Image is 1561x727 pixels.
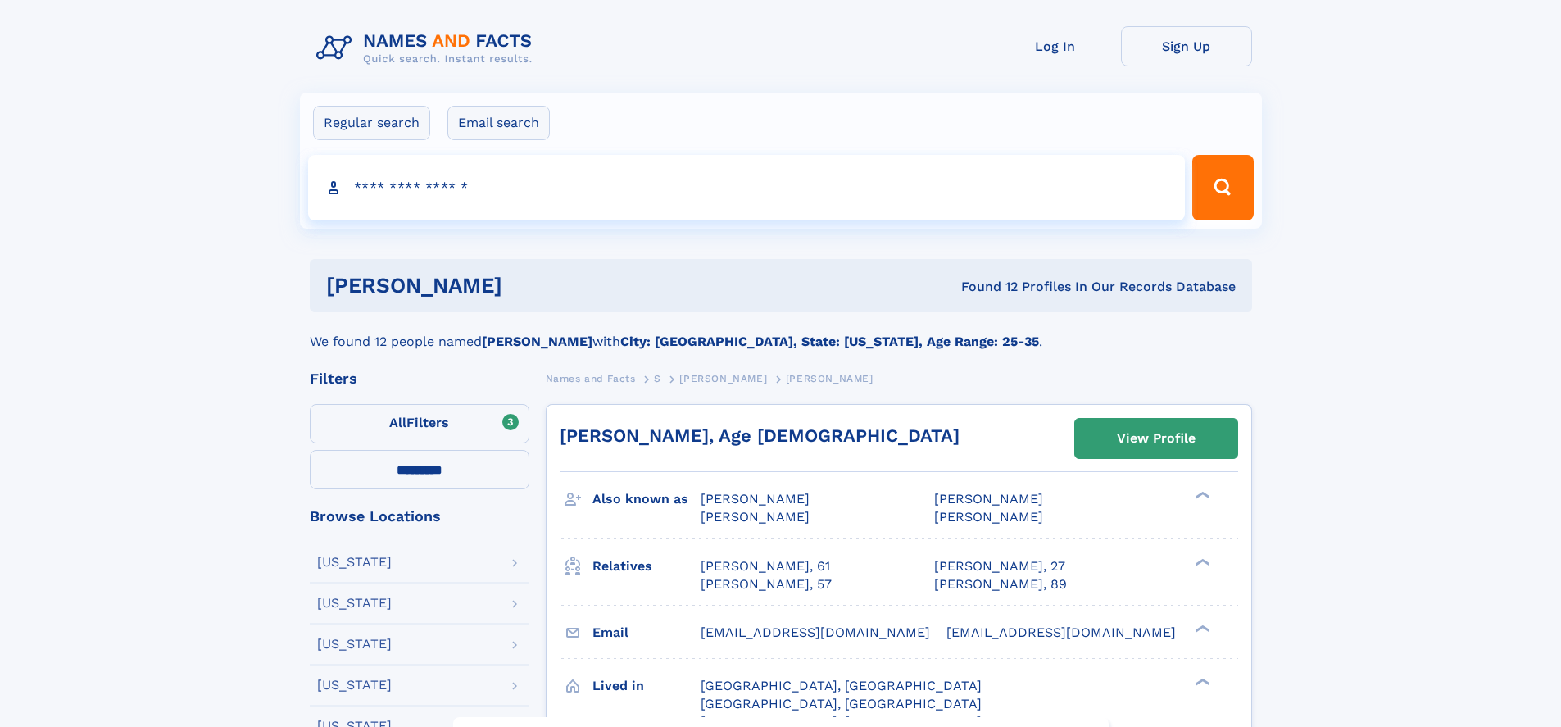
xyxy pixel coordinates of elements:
[447,106,550,140] label: Email search
[310,26,546,70] img: Logo Names and Facts
[1117,420,1196,457] div: View Profile
[1191,676,1211,687] div: ❯
[310,404,529,443] label: Filters
[592,619,701,647] h3: Email
[317,556,392,569] div: [US_STATE]
[946,625,1176,640] span: [EMAIL_ADDRESS][DOMAIN_NAME]
[620,334,1039,349] b: City: [GEOGRAPHIC_DATA], State: [US_STATE], Age Range: 25-35
[654,368,661,388] a: S
[786,373,874,384] span: [PERSON_NAME]
[317,597,392,610] div: [US_STATE]
[317,679,392,692] div: [US_STATE]
[310,509,529,524] div: Browse Locations
[592,672,701,700] h3: Lived in
[990,26,1121,66] a: Log In
[701,625,930,640] span: [EMAIL_ADDRESS][DOMAIN_NAME]
[934,509,1043,525] span: [PERSON_NAME]
[1191,623,1211,634] div: ❯
[934,575,1067,593] a: [PERSON_NAME], 89
[308,155,1186,220] input: search input
[1075,419,1237,458] a: View Profile
[1192,155,1253,220] button: Search Button
[701,575,832,593] a: [PERSON_NAME], 57
[310,312,1252,352] div: We found 12 people named with .
[701,678,982,693] span: [GEOGRAPHIC_DATA], [GEOGRAPHIC_DATA]
[701,696,982,711] span: [GEOGRAPHIC_DATA], [GEOGRAPHIC_DATA]
[310,371,529,386] div: Filters
[326,275,732,296] h1: [PERSON_NAME]
[592,485,701,513] h3: Also known as
[389,415,406,430] span: All
[701,509,810,525] span: [PERSON_NAME]
[654,373,661,384] span: S
[934,557,1065,575] a: [PERSON_NAME], 27
[679,373,767,384] span: [PERSON_NAME]
[592,552,701,580] h3: Relatives
[482,334,592,349] b: [PERSON_NAME]
[679,368,767,388] a: [PERSON_NAME]
[317,638,392,651] div: [US_STATE]
[560,425,960,446] a: [PERSON_NAME], Age [DEMOGRAPHIC_DATA]
[313,106,430,140] label: Regular search
[701,557,830,575] a: [PERSON_NAME], 61
[934,491,1043,507] span: [PERSON_NAME]
[1121,26,1252,66] a: Sign Up
[732,278,1236,296] div: Found 12 Profiles In Our Records Database
[701,491,810,507] span: [PERSON_NAME]
[546,368,636,388] a: Names and Facts
[1191,490,1211,501] div: ❯
[1191,557,1211,567] div: ❯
